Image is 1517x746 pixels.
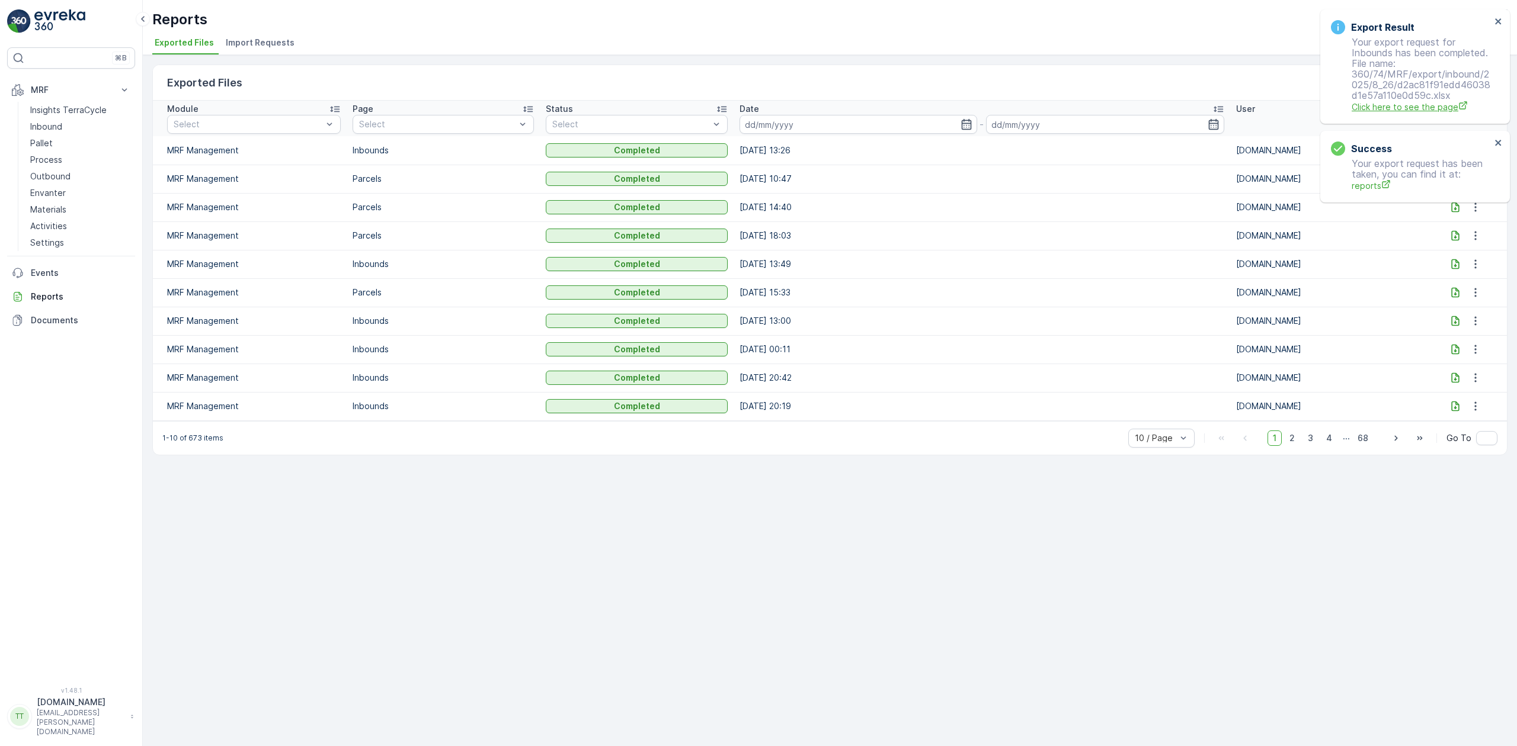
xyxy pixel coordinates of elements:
td: Parcels [347,165,540,193]
button: MRF [7,78,135,102]
td: MRF Management [153,278,347,307]
td: MRF Management [153,335,347,364]
p: Completed [614,372,660,384]
button: close [1494,17,1503,28]
td: [DATE] 20:19 [734,392,1230,420]
p: [DOMAIN_NAME] [37,696,124,708]
td: [DATE] 15:33 [734,278,1230,307]
p: Select [552,118,709,130]
a: reports [1352,179,1491,192]
td: [DOMAIN_NAME] [1230,364,1424,392]
p: Outbound [30,171,71,182]
p: Status [546,103,573,115]
button: close [1494,138,1503,149]
p: Settings [30,237,64,249]
h3: Export Result [1351,20,1414,34]
a: Inbound [25,118,135,135]
p: Your export request for Inbounds has been completed. File name: 360/74/MRF/export/inbound/2025/8_... [1331,37,1491,113]
a: Events [7,261,135,285]
td: [DOMAIN_NAME] [1230,250,1424,278]
button: Completed [546,200,728,214]
p: Completed [614,144,660,156]
td: [DATE] 20:42 [734,364,1230,392]
div: TT [10,707,29,726]
a: Settings [25,234,135,251]
td: Inbounds [347,335,540,364]
p: User [1236,103,1255,115]
p: - [980,117,984,131]
td: MRF Management [153,307,347,335]
p: Exported Files [167,75,242,91]
button: Completed [546,399,728,413]
p: Activities [30,220,67,232]
td: Parcels [347,193,540,221]
p: Insights TerraCycle [30,104,107,116]
a: Envanter [25,185,135,201]
button: Completed [546,172,728,186]
td: [DOMAIN_NAME] [1230,307,1424,335]
p: Select [359,118,516,130]
td: [DATE] 14:40 [734,193,1230,221]
span: 2 [1284,430,1300,446]
td: [DATE] 13:49 [734,250,1230,278]
img: logo [7,9,31,33]
img: logo_light-DOdMpM7g.png [34,9,85,33]
td: MRF Management [153,193,347,221]
button: Completed [546,371,728,385]
a: Process [25,152,135,168]
span: v 1.48.1 [7,687,135,694]
p: Envanter [30,187,66,199]
input: dd/mm/yyyy [740,115,977,134]
p: Module [167,103,199,115]
p: Completed [614,315,660,327]
td: [DATE] 10:47 [734,165,1230,193]
p: [EMAIL_ADDRESS][PERSON_NAME][DOMAIN_NAME] [37,708,124,737]
td: [DOMAIN_NAME] [1230,165,1424,193]
span: 68 [1352,430,1374,446]
p: ... [1343,430,1350,446]
p: Materials [30,204,66,216]
td: [DATE] 18:03 [734,221,1230,250]
a: Insights TerraCycle [25,102,135,118]
p: Completed [614,400,660,412]
span: Import Requests [226,37,295,49]
a: Reports [7,285,135,308]
p: Process [30,154,62,166]
p: Completed [614,287,660,298]
td: MRF Management [153,136,347,165]
p: Completed [614,258,660,270]
p: Documents [31,314,130,326]
td: [DOMAIN_NAME] [1230,335,1424,364]
td: MRF Management [153,392,347,420]
td: Inbounds [347,364,540,392]
td: MRF Management [153,250,347,278]
button: Completed [546,285,728,300]
td: [DOMAIN_NAME] [1230,221,1424,250]
td: Inbounds [347,392,540,420]
td: [DOMAIN_NAME] [1230,136,1424,165]
p: Completed [614,201,660,213]
button: TT[DOMAIN_NAME][EMAIL_ADDRESS][PERSON_NAME][DOMAIN_NAME] [7,696,135,737]
td: [DOMAIN_NAME] [1230,278,1424,307]
p: Reports [152,10,207,29]
td: [DATE] 00:11 [734,335,1230,364]
td: MRF Management [153,364,347,392]
p: ⌘B [115,53,127,63]
a: Activities [25,218,135,234]
button: Completed [546,143,728,157]
td: Inbounds [347,307,540,335]
p: Events [31,267,130,279]
span: 3 [1302,430,1318,446]
a: Outbound [25,168,135,185]
td: [DOMAIN_NAME] [1230,392,1424,420]
a: Materials [25,201,135,218]
td: Inbounds [347,136,540,165]
p: 1-10 of 673 items [162,433,223,443]
td: Parcels [347,278,540,307]
td: Inbounds [347,250,540,278]
a: Click here to see the page [1352,101,1491,113]
span: 1 [1268,430,1282,446]
p: Page [353,103,373,115]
